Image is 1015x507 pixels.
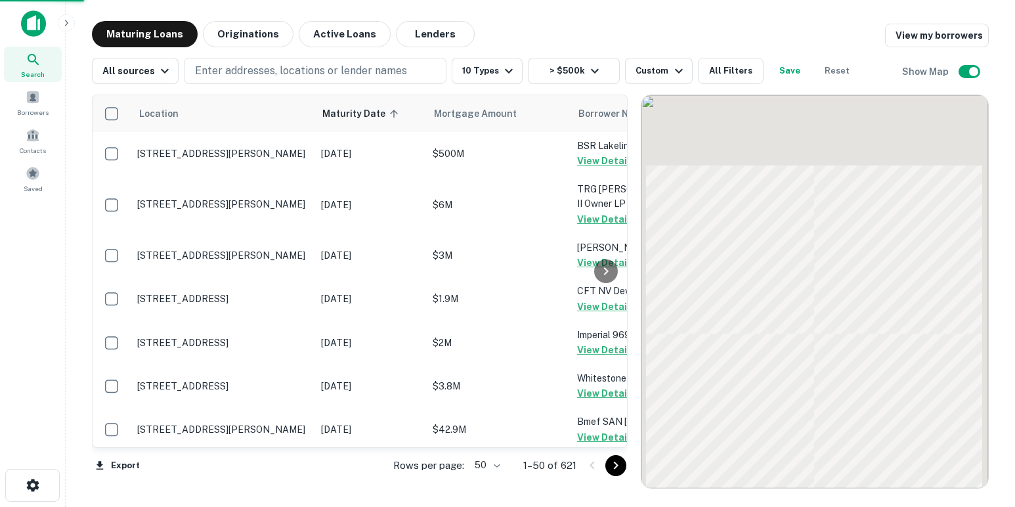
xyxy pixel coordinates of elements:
button: Reset [816,58,858,84]
th: Maturity Date [314,95,426,132]
span: Borrowers [17,107,49,118]
a: Contacts [4,123,62,158]
p: Imperial 969 Holdings LLC [577,328,708,342]
p: 1–50 of 621 [523,458,576,474]
a: Borrowers [4,85,62,120]
p: Bmef SAN [PERSON_NAME] [577,414,708,429]
button: View Details [577,211,636,227]
button: Save your search to get updates of matches that match your search criteria. [769,58,811,84]
p: [STREET_ADDRESS] [137,337,308,349]
p: $42.9M [433,422,564,437]
span: Mortgage Amount [434,106,534,121]
div: 0 [641,95,988,488]
button: 10 Types [452,58,523,84]
button: Enter addresses, locations or lender names [184,58,446,84]
button: Maturing Loans [92,21,198,47]
p: [DATE] [321,379,420,393]
p: TRG [PERSON_NAME] Centre II Owner LP [577,182,708,211]
img: capitalize-icon.png [21,11,46,37]
p: Rows per page: [393,458,464,474]
span: Borrower Name [578,106,647,121]
a: Saved [4,161,62,196]
button: Lenders [396,21,475,47]
iframe: Chat Widget [949,402,1015,465]
th: Borrower Name [571,95,715,132]
p: [STREET_ADDRESS][PERSON_NAME] [137,198,308,210]
button: All Filters [698,58,764,84]
div: All sources [102,63,173,79]
a: View my borrowers [885,24,989,47]
button: Go to next page [605,455,626,476]
span: Search [21,69,45,79]
p: [DATE] [321,336,420,350]
button: Custom [625,58,692,84]
p: [DATE] [321,198,420,212]
p: [STREET_ADDRESS][PERSON_NAME] [137,148,308,160]
p: $1.9M [433,292,564,306]
p: [STREET_ADDRESS][PERSON_NAME] [137,424,308,435]
div: Custom [636,63,686,79]
button: View Details [577,255,636,271]
div: 50 [469,456,502,475]
button: View Details [577,299,636,315]
button: Export [92,456,143,475]
p: [DATE] [321,292,420,306]
p: Whitestone Austin Land LLC [577,371,708,386]
p: $2M [433,336,564,350]
button: View Details [577,386,636,401]
p: [DATE] [321,422,420,437]
p: [STREET_ADDRESS] [137,293,308,305]
p: $500M [433,146,564,161]
a: Search [4,47,62,82]
h6: Show Map [902,64,951,79]
th: Mortgage Amount [426,95,571,132]
span: Saved [24,183,43,194]
p: [DATE] [321,248,420,263]
p: [STREET_ADDRESS][PERSON_NAME] [137,250,308,261]
p: [DATE] [321,146,420,161]
button: > $500k [528,58,620,84]
p: [PERSON_NAME] 28 LLC [577,240,708,255]
p: CFT NV Developments LLC [577,284,708,298]
p: [STREET_ADDRESS] [137,380,308,392]
p: BSR Lakeline Apartments LLC [577,139,708,153]
span: Maturity Date [322,106,402,121]
button: Active Loans [299,21,391,47]
button: Originations [203,21,293,47]
p: $3M [433,248,564,263]
span: Contacts [20,145,46,156]
button: View Details [577,342,636,358]
p: Enter addresses, locations or lender names [195,63,407,79]
button: View Details [577,430,636,445]
button: All sources [92,58,179,84]
p: $6M [433,198,564,212]
button: View Details [577,153,636,169]
p: $3.8M [433,379,564,393]
th: Location [131,95,314,132]
span: Location [139,106,179,121]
